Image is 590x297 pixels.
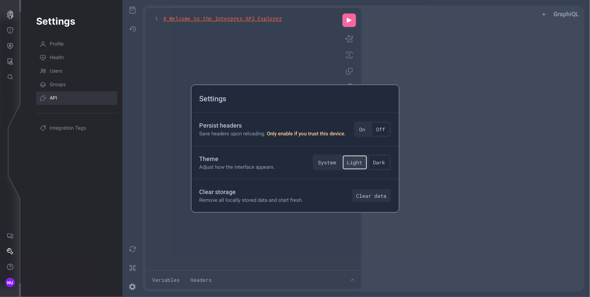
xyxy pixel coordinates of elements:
[199,187,303,196] div: Clear storage
[355,123,370,136] button: On
[199,163,275,171] div: Adjust how the interface appears.
[199,121,346,130] div: Persist headers
[372,123,390,136] button: Off
[343,156,367,169] button: Light
[352,189,391,202] button: Clear data
[267,131,346,137] span: Only enable if you trust this device.
[369,156,390,169] button: Dark
[199,93,227,104] h2: Settings
[199,154,275,163] div: Theme
[199,196,303,204] div: Remove all locally stored data and start fresh.
[314,156,340,169] button: System
[199,130,346,138] div: Save headers upon reloading.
